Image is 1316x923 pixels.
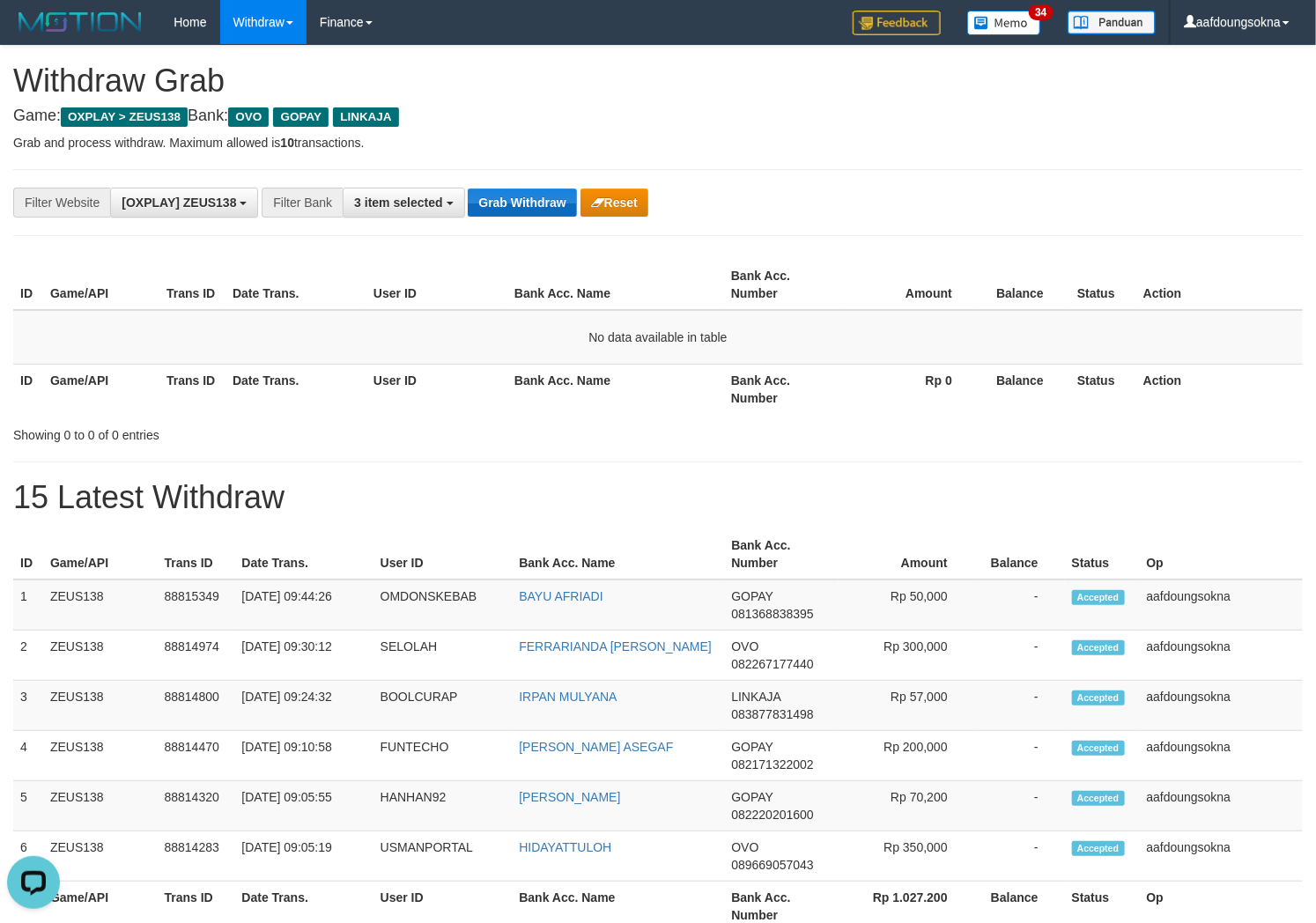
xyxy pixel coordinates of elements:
th: Bank Acc. Name [512,529,724,580]
td: aafdoungsokna [1140,781,1303,831]
span: Copy 083877831498 to clipboard [731,707,813,721]
span: Accepted [1072,640,1125,655]
span: Copy 082220201600 to clipboard [731,808,813,822]
th: Trans ID [158,529,235,580]
th: Game/API [43,364,159,414]
div: Filter Website [13,188,110,218]
td: [DATE] 09:24:32 [234,681,373,731]
span: Accepted [1072,741,1125,756]
div: Filter Bank [262,188,343,218]
td: OMDONSKEBAB [373,580,513,631]
td: 1 [13,580,43,631]
span: LINKAJA [333,107,399,127]
th: Bank Acc. Name [507,364,724,414]
button: 3 item selected [343,188,464,218]
td: 88814974 [158,631,235,681]
th: Amount [839,529,974,580]
td: SELOLAH [373,631,513,681]
td: Rp 70,200 [839,781,974,831]
span: OXPLAY > ZEUS138 [61,107,188,127]
td: - [974,681,1065,731]
th: User ID [366,260,507,310]
button: [OXPLAY] ZEUS138 [110,188,258,218]
td: 2 [13,631,43,681]
img: panduan.png [1068,11,1156,34]
td: aafdoungsokna [1140,580,1303,631]
th: User ID [366,364,507,414]
td: - [974,631,1065,681]
th: Balance [979,260,1070,310]
th: Date Trans. [225,364,366,414]
span: Accepted [1072,841,1125,856]
th: Rp 0 [840,364,979,414]
th: Bank Acc. Name [507,260,724,310]
td: Rp 350,000 [839,831,974,882]
td: - [974,580,1065,631]
td: ZEUS138 [43,580,158,631]
strong: 10 [280,136,294,150]
td: aafdoungsokna [1140,831,1303,882]
a: HIDAYATTULOH [519,840,611,854]
td: ZEUS138 [43,781,158,831]
th: Game/API [43,260,159,310]
th: Balance [974,529,1065,580]
td: 88814283 [158,831,235,882]
td: BOOLCURAP [373,681,513,731]
span: Copy 089669057043 to clipboard [731,858,813,872]
td: aafdoungsokna [1140,681,1303,731]
td: 6 [13,831,43,882]
th: Bank Acc. Number [724,364,840,414]
th: Op [1140,529,1303,580]
td: No data available in table [13,310,1303,365]
td: 88814470 [158,731,235,781]
td: [DATE] 09:10:58 [234,731,373,781]
button: Open LiveChat chat widget [7,7,60,60]
a: [PERSON_NAME] ASEGAF [519,740,673,754]
span: 34 [1029,4,1053,20]
button: Grab Withdraw [468,188,576,217]
th: Amount [840,260,979,310]
td: HANHAN92 [373,781,513,831]
th: ID [13,364,43,414]
td: [DATE] 09:44:26 [234,580,373,631]
td: USMANPORTAL [373,831,513,882]
td: 3 [13,681,43,731]
span: Accepted [1072,690,1125,705]
a: BAYU AFRIADI [519,589,603,603]
td: - [974,731,1065,781]
span: LINKAJA [731,690,780,704]
th: ID [13,529,43,580]
span: Accepted [1072,791,1125,806]
span: GOPAY [731,790,773,804]
th: Action [1136,364,1303,414]
td: Rp 300,000 [839,631,974,681]
td: FUNTECHO [373,731,513,781]
span: Accepted [1072,590,1125,605]
h4: Game: Bank: [13,107,1303,125]
span: GOPAY [731,589,773,603]
span: Copy 082267177440 to clipboard [731,657,813,671]
td: - [974,781,1065,831]
th: Action [1136,260,1303,310]
th: ID [13,260,43,310]
td: 5 [13,781,43,831]
th: Trans ID [159,364,225,414]
span: Copy 082171322002 to clipboard [731,757,813,772]
td: 88814320 [158,781,235,831]
th: User ID [373,529,513,580]
button: Reset [580,188,648,217]
td: 88814800 [158,681,235,731]
span: GOPAY [731,740,773,754]
td: ZEUS138 [43,731,158,781]
th: Bank Acc. Number [724,529,839,580]
img: Feedback.jpg [853,11,941,35]
td: Rp 57,000 [839,681,974,731]
td: ZEUS138 [43,631,158,681]
span: GOPAY [273,107,329,127]
th: Date Trans. [234,529,373,580]
th: Status [1070,260,1136,310]
a: [PERSON_NAME] [519,790,620,804]
td: [DATE] 09:05:19 [234,831,373,882]
td: [DATE] 09:30:12 [234,631,373,681]
td: aafdoungsokna [1140,631,1303,681]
